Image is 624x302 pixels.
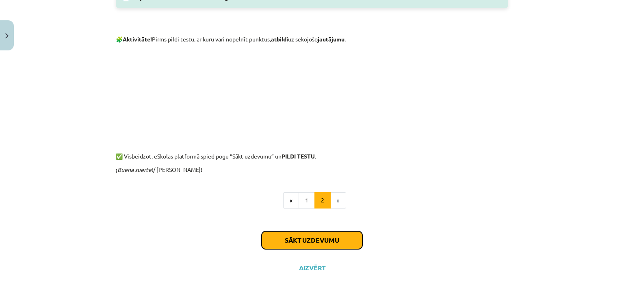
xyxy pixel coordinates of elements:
img: icon-close-lesson-0947bae3869378f0d4975bcd49f059093ad1ed9edebbc8119c70593378902aed.svg [5,33,9,39]
p: ✅ Visbeidzot, eSkolas platformā spied pogu “Sākt uzdevumu” un . [116,143,508,161]
nav: Page navigation example [116,192,508,209]
p: ¡ !/ [PERSON_NAME]! [116,165,508,174]
strong: PILDI TESTU [282,152,315,160]
strong: jautājumu [318,35,344,43]
p: 🧩 Pirms pildi testu, ar kuru vari nopelnīt punktus, uz sekojošo . [116,26,508,43]
button: Sākt uzdevumu [262,231,362,249]
em: Buena suerte [117,166,152,173]
button: 1 [299,192,315,209]
strong: atbildi [271,35,288,43]
iframe: Spāņu valoda. 10. klase. 1. ieskaite 1. nodarbība. 2. apakštēma. Atsveicināšanās/ Despedidas [116,48,508,137]
button: « [283,192,299,209]
button: Aizvērt [297,264,327,272]
strong: Aktivitāte! [123,35,152,43]
button: 2 [314,192,331,209]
